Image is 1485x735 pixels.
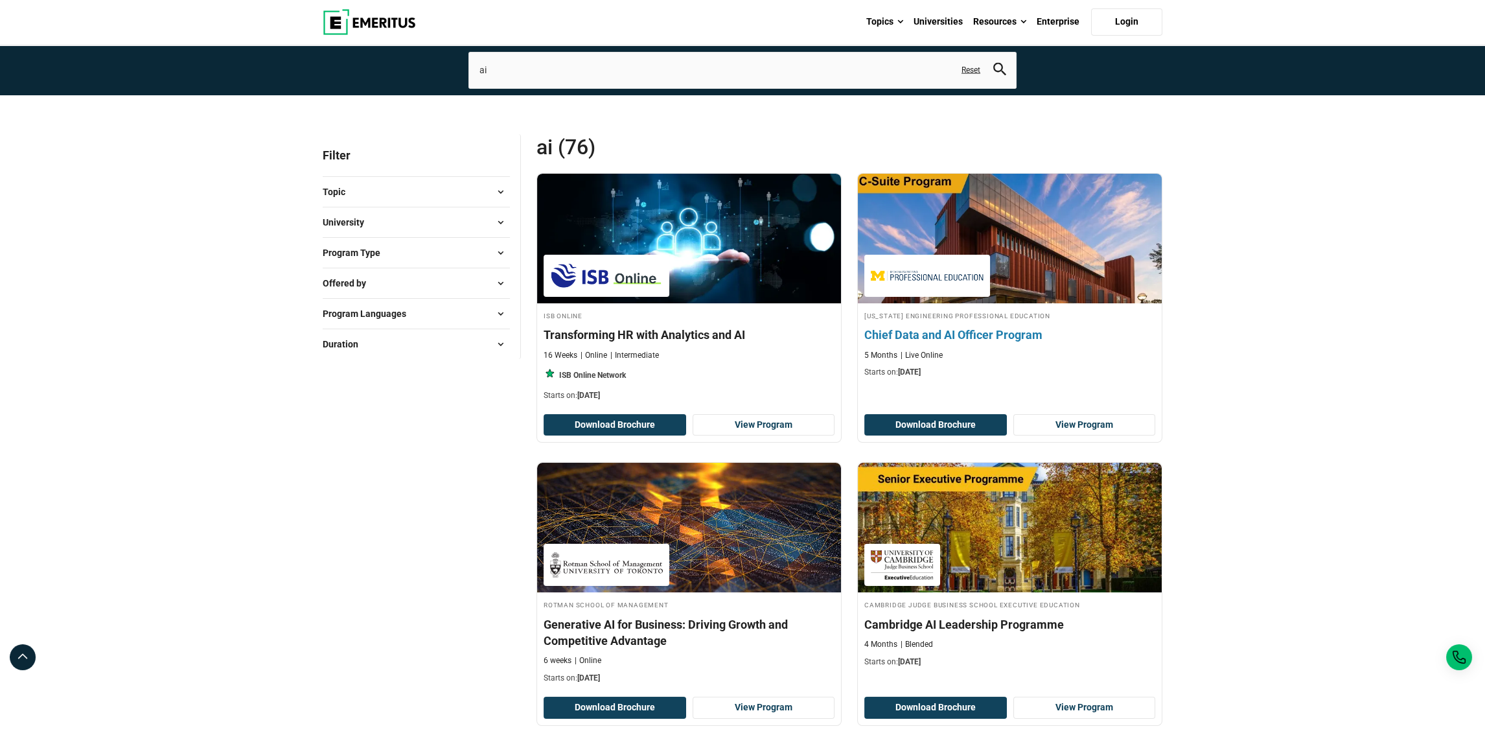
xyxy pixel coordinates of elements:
a: View Program [693,414,835,436]
button: Download Brochure [544,414,686,436]
img: Michigan Engineering Professional Education [871,261,984,290]
p: Online [581,350,607,361]
a: AI and Machine Learning Course by Rotman School of Management - September 4, 2025 Rotman School o... [537,463,841,690]
a: AI and Machine Learning Course by Cambridge Judge Business School Executive Education - September... [858,463,1162,674]
p: Online [575,655,601,666]
span: ai (76) [536,134,849,160]
button: Download Brochure [864,414,1007,436]
button: search [993,63,1006,78]
a: View Program [693,697,835,719]
a: Leadership Course by ISB Online - September 30, 2025 ISB Online ISB Online Transforming HR with A... [537,174,841,408]
h4: Transforming HR with Analytics and AI [544,327,835,343]
span: University [323,215,374,229]
img: Chief Data and AI Officer Program | Online AI and Machine Learning Course [843,167,1177,310]
p: Starts on: [864,657,1155,668]
a: AI and Machine Learning Course by Michigan Engineering Professional Education - December 15, 2025... [858,174,1162,385]
span: Topic [323,185,356,199]
button: Duration [323,334,510,354]
img: Transforming HR with Analytics and AI | Online Leadership Course [537,174,841,303]
h4: Generative AI for Business: Driving Growth and Competitive Advantage [544,616,835,649]
p: 6 weeks [544,655,571,666]
span: [DATE] [577,673,600,682]
img: Generative AI for Business: Driving Growth and Competitive Advantage | Online AI and Machine Lear... [537,463,841,592]
p: 16 Weeks [544,350,577,361]
img: ISB Online [550,261,663,290]
span: [DATE] [577,391,600,400]
h4: Cambridge Judge Business School Executive Education [864,599,1155,610]
a: Reset search [961,65,980,76]
p: 5 Months [864,350,897,361]
p: Filter [323,134,510,176]
p: Starts on: [864,367,1155,378]
p: ISB Online Network [559,370,626,381]
span: Program Type [323,246,391,260]
button: Program Languages [323,304,510,323]
p: Blended [901,639,933,650]
span: [DATE] [898,367,921,377]
input: search-page [468,52,1017,88]
img: Cambridge AI Leadership Programme | Online AI and Machine Learning Course [858,463,1162,592]
h4: ISB Online [544,310,835,321]
p: Starts on: [544,673,835,684]
p: Live Online [901,350,943,361]
button: University [323,213,510,232]
p: Starts on: [544,390,835,401]
button: Download Brochure [864,697,1007,719]
h4: Chief Data and AI Officer Program [864,327,1155,343]
span: Offered by [323,276,376,290]
p: Intermediate [610,350,659,361]
button: Download Brochure [544,697,686,719]
span: Duration [323,337,369,351]
a: View Program [1013,414,1156,436]
a: search [993,66,1006,78]
a: View Program [1013,697,1156,719]
a: Login [1091,8,1162,36]
button: Topic [323,182,510,202]
h4: [US_STATE] Engineering Professional Education [864,310,1155,321]
img: Cambridge Judge Business School Executive Education [871,550,934,579]
img: Rotman School of Management [550,550,663,579]
h4: Cambridge AI Leadership Programme [864,616,1155,633]
button: Program Type [323,243,510,262]
h4: Rotman School of Management [544,599,835,610]
span: Program Languages [323,307,417,321]
button: Offered by [323,274,510,293]
span: [DATE] [898,657,921,666]
p: 4 Months [864,639,897,650]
